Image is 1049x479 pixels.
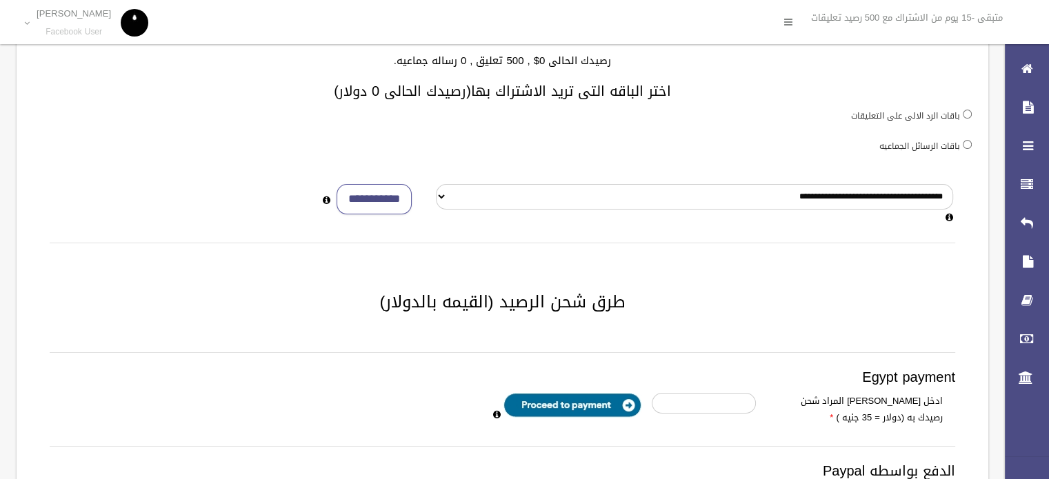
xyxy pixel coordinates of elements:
[33,55,972,67] h4: رصيدك الحالى 0$ , 500 تعليق , 0 رساله جماعيه.
[37,27,111,37] small: Facebook User
[766,393,953,426] label: ادخل [PERSON_NAME] المراد شحن رصيدك به (دولار = 35 جنيه )
[37,8,111,19] p: [PERSON_NAME]
[851,108,960,123] label: باقات الرد الالى على التعليقات
[50,369,955,385] h3: Egypt payment
[879,139,960,154] label: باقات الرسائل الجماعيه
[50,463,955,478] h3: الدفع بواسطه Paypal
[33,293,972,311] h2: طرق شحن الرصيد (القيمه بالدولار)
[33,83,972,99] h3: اختر الباقه التى تريد الاشتراك بها(رصيدك الحالى 0 دولار)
